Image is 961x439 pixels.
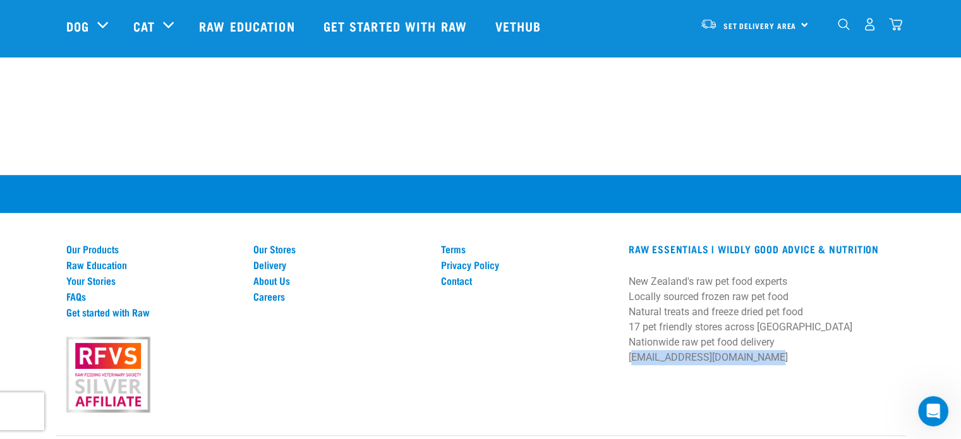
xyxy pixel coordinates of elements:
[66,275,239,286] a: Your Stories
[889,18,902,31] img: home-icon@2x.png
[723,23,797,28] span: Set Delivery Area
[311,1,483,51] a: Get started with Raw
[629,243,895,255] h3: RAW ESSENTIALS | Wildly Good Advice & Nutrition
[186,1,310,51] a: Raw Education
[918,396,948,426] iframe: Intercom live chat
[441,259,613,270] a: Privacy Policy
[66,16,89,35] a: Dog
[863,18,876,31] img: user.png
[66,259,239,270] a: Raw Education
[253,291,426,302] a: Careers
[838,18,850,30] img: home-icon-1@2x.png
[441,243,613,255] a: Terms
[253,259,426,270] a: Delivery
[66,243,239,255] a: Our Products
[133,16,155,35] a: Cat
[61,335,155,414] img: rfvs.png
[66,306,239,318] a: Get started with Raw
[629,274,895,365] p: New Zealand's raw pet food experts Locally sourced frozen raw pet food Natural treats and freeze ...
[441,275,613,286] a: Contact
[253,275,426,286] a: About Us
[66,291,239,302] a: FAQs
[483,1,557,51] a: Vethub
[700,18,717,30] img: van-moving.png
[253,243,426,255] a: Our Stores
